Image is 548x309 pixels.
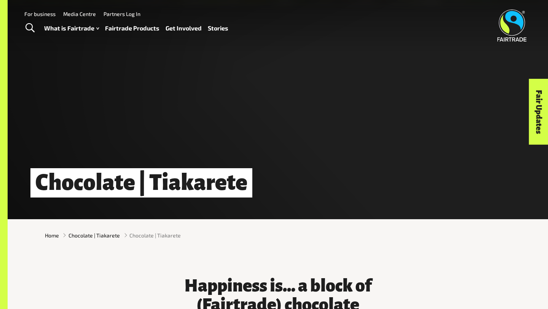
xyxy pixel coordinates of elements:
a: Get Involved [166,23,202,34]
a: Partners Log In [104,11,140,17]
a: For business [24,11,56,17]
h1: Chocolate | Tiakarete [30,168,252,198]
a: Chocolate | Tiakarete [68,231,120,239]
span: Chocolate | Tiakarete [129,231,181,239]
a: Fairtrade Products [105,23,159,34]
a: Home [45,231,59,239]
a: Stories [208,23,228,34]
a: Media Centre [63,11,96,17]
img: Fairtrade Australia New Zealand logo [497,10,527,41]
a: Toggle Search [21,19,39,38]
a: What is Fairtrade [44,23,99,34]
